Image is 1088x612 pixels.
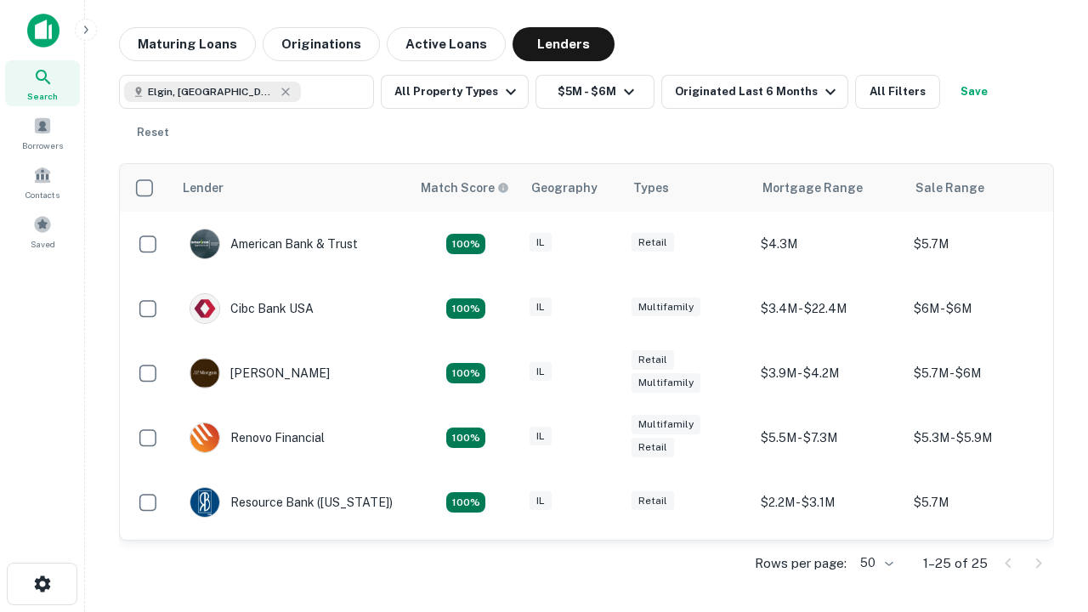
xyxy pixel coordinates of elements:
th: Mortgage Range [752,164,905,212]
button: Lenders [513,27,615,61]
div: Geography [531,178,598,198]
td: $5.7M - $6M [905,341,1058,405]
div: Originated Last 6 Months [675,82,841,102]
img: picture [190,423,219,452]
td: $5.6M [905,535,1058,599]
div: Matching Properties: 4, hasApolloMatch: undefined [446,428,485,448]
img: picture [190,488,219,517]
td: $5.3M - $5.9M [905,405,1058,470]
th: Sale Range [905,164,1058,212]
img: picture [190,359,219,388]
div: Types [633,178,669,198]
button: $5M - $6M [535,75,654,109]
span: Elgin, [GEOGRAPHIC_DATA], [GEOGRAPHIC_DATA] [148,84,275,99]
td: $4M [752,535,905,599]
div: Renovo Financial [190,422,325,453]
div: IL [530,233,552,252]
div: IL [530,427,552,446]
span: Saved [31,237,55,251]
div: Multifamily [632,297,700,317]
th: Geography [521,164,623,212]
div: Capitalize uses an advanced AI algorithm to match your search with the best lender. The match sco... [421,178,509,197]
td: $3.4M - $22.4M [752,276,905,341]
td: $2.2M - $3.1M [752,470,905,535]
div: Mortgage Range [762,178,863,198]
div: Matching Properties: 4, hasApolloMatch: undefined [446,363,485,383]
button: All Property Types [381,75,529,109]
button: Originations [263,27,380,61]
td: $4.3M [752,212,905,276]
div: Retail [632,438,674,457]
div: IL [530,297,552,317]
div: 50 [853,551,896,575]
div: Lender [183,178,224,198]
button: Active Loans [387,27,506,61]
iframe: Chat Widget [1003,476,1088,558]
button: Maturing Loans [119,27,256,61]
h6: Match Score [421,178,506,197]
div: Matching Properties: 7, hasApolloMatch: undefined [446,234,485,254]
div: Matching Properties: 4, hasApolloMatch: undefined [446,492,485,513]
div: Resource Bank ([US_STATE]) [190,487,393,518]
div: Multifamily [632,373,700,393]
th: Lender [173,164,411,212]
th: Types [623,164,752,212]
p: 1–25 of 25 [923,553,988,574]
div: Retail [632,233,674,252]
a: Saved [5,208,80,254]
div: American Bank & Trust [190,229,358,259]
div: Retail [632,350,674,370]
div: Sale Range [915,178,984,198]
a: Contacts [5,159,80,205]
td: $5.7M [905,470,1058,535]
div: Cibc Bank USA [190,293,314,324]
div: Retail [632,491,674,511]
div: Matching Properties: 4, hasApolloMatch: undefined [446,298,485,319]
td: $6M - $6M [905,276,1058,341]
button: Save your search to get updates of matches that match your search criteria. [947,75,1001,109]
span: Search [27,89,58,103]
img: capitalize-icon.png [27,14,59,48]
p: Rows per page: [755,553,847,574]
div: [PERSON_NAME] [190,358,330,388]
td: $5.5M - $7.3M [752,405,905,470]
td: $3.9M - $4.2M [752,341,905,405]
button: All Filters [855,75,940,109]
span: Borrowers [22,139,63,152]
span: Contacts [25,188,59,201]
a: Borrowers [5,110,80,156]
img: picture [190,294,219,323]
a: Search [5,60,80,106]
button: Originated Last 6 Months [661,75,848,109]
button: Reset [126,116,180,150]
th: Capitalize uses an advanced AI algorithm to match your search with the best lender. The match sco... [411,164,521,212]
div: Multifamily [632,415,700,434]
div: IL [530,491,552,511]
img: picture [190,229,219,258]
div: IL [530,362,552,382]
td: $5.7M [905,212,1058,276]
